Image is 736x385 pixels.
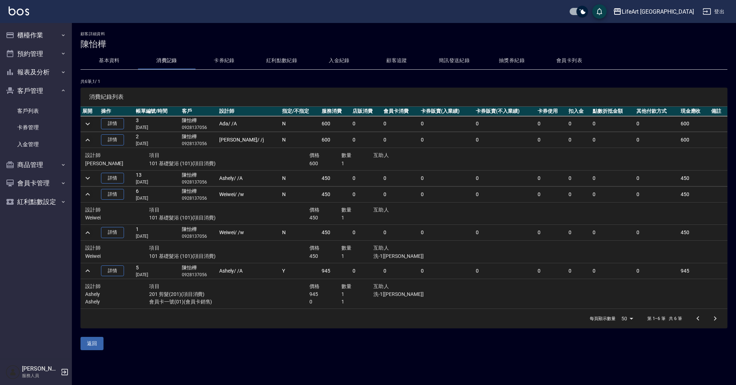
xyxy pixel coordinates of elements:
[3,45,69,63] button: 預約管理
[474,263,535,279] td: 0
[3,192,69,211] button: 紅利點數設定
[351,263,382,279] td: 0
[419,170,474,186] td: 0
[101,189,124,200] a: 詳情
[149,160,309,167] p: 101 基礎髮浴 (101)(項目消費)
[85,283,101,289] span: 設計師
[474,132,535,148] td: 0
[351,186,382,202] td: 0
[567,225,591,241] td: 0
[373,152,389,158] span: 互助人
[149,207,160,213] span: 項目
[474,186,535,202] td: 0
[80,32,727,36] h2: 顧客詳細資料
[85,291,149,298] p: Ashely
[3,103,69,119] a: 客戶列表
[149,252,309,260] p: 101 基礎髮浴 (101)(項目消費)
[635,186,678,202] td: 0
[474,225,535,241] td: 0
[536,116,567,132] td: 0
[309,152,320,158] span: 價格
[419,186,474,202] td: 0
[180,132,217,148] td: 陳怡樺
[592,4,607,19] button: save
[85,207,101,213] span: 設計師
[101,227,124,238] a: 詳情
[373,291,469,298] p: 洗-1[[PERSON_NAME]]
[101,134,124,145] a: 詳情
[309,291,341,298] p: 945
[101,173,124,184] a: 詳情
[134,132,180,148] td: 2
[474,170,535,186] td: 0
[280,170,320,186] td: N
[309,245,320,251] span: 價格
[591,107,635,116] th: 點數折抵金額
[382,132,419,148] td: 0
[253,52,310,69] button: 紅利點數紀錄
[136,195,179,201] p: [DATE]
[180,107,217,116] th: 客戶
[180,263,217,279] td: 陳怡樺
[591,186,635,202] td: 0
[149,245,160,251] span: 項目
[309,283,320,289] span: 價格
[540,52,598,69] button: 會員卡列表
[341,291,373,298] p: 1
[3,26,69,45] button: 櫃檯作業
[82,189,93,200] button: expand row
[351,225,382,241] td: 0
[149,291,309,298] p: 201 剪髮(201)(項目消費)
[709,107,727,116] th: 備註
[80,52,138,69] button: 基本資料
[149,152,160,158] span: 項目
[590,315,616,322] p: 每頁顯示數量
[341,214,373,222] p: 1
[382,263,419,279] td: 0
[536,132,567,148] td: 0
[419,263,474,279] td: 0
[280,116,320,132] td: N
[182,233,216,240] p: 0928137056
[182,195,216,201] p: 0928137056
[382,116,419,132] td: 0
[635,107,678,116] th: 其他付款方式
[382,107,419,116] th: 會員卡消費
[567,170,591,186] td: 0
[320,170,351,186] td: 450
[635,263,678,279] td: 0
[368,52,425,69] button: 顧客追蹤
[351,170,382,186] td: 0
[536,186,567,202] td: 0
[320,107,351,116] th: 服務消費
[474,107,535,116] th: 卡券販賣(不入業績)
[134,116,180,132] td: 3
[182,179,216,185] p: 0928137056
[679,132,710,148] td: 600
[679,263,710,279] td: 945
[217,263,280,279] td: Ashely / /A
[9,6,29,15] img: Logo
[180,170,217,186] td: 陳怡樺
[99,107,134,116] th: 操作
[134,225,180,241] td: 1
[382,170,419,186] td: 0
[3,119,69,136] a: 卡券管理
[217,186,280,202] td: Weiwei / /w
[351,107,382,116] th: 店販消費
[280,263,320,279] td: Y
[82,227,93,238] button: expand row
[679,225,710,241] td: 450
[309,160,341,167] p: 600
[134,170,180,186] td: 13
[82,135,93,145] button: expand row
[217,132,280,148] td: [PERSON_NAME] / /j
[3,63,69,82] button: 報表及分析
[351,132,382,148] td: 0
[622,7,694,16] div: LifeArt [GEOGRAPHIC_DATA]
[647,315,682,322] p: 第 1–6 筆 共 6 筆
[134,186,180,202] td: 6
[149,214,309,222] p: 101 基礎髮浴 (101)(項目消費)
[635,116,678,132] td: 0
[483,52,540,69] button: 抽獎券紀錄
